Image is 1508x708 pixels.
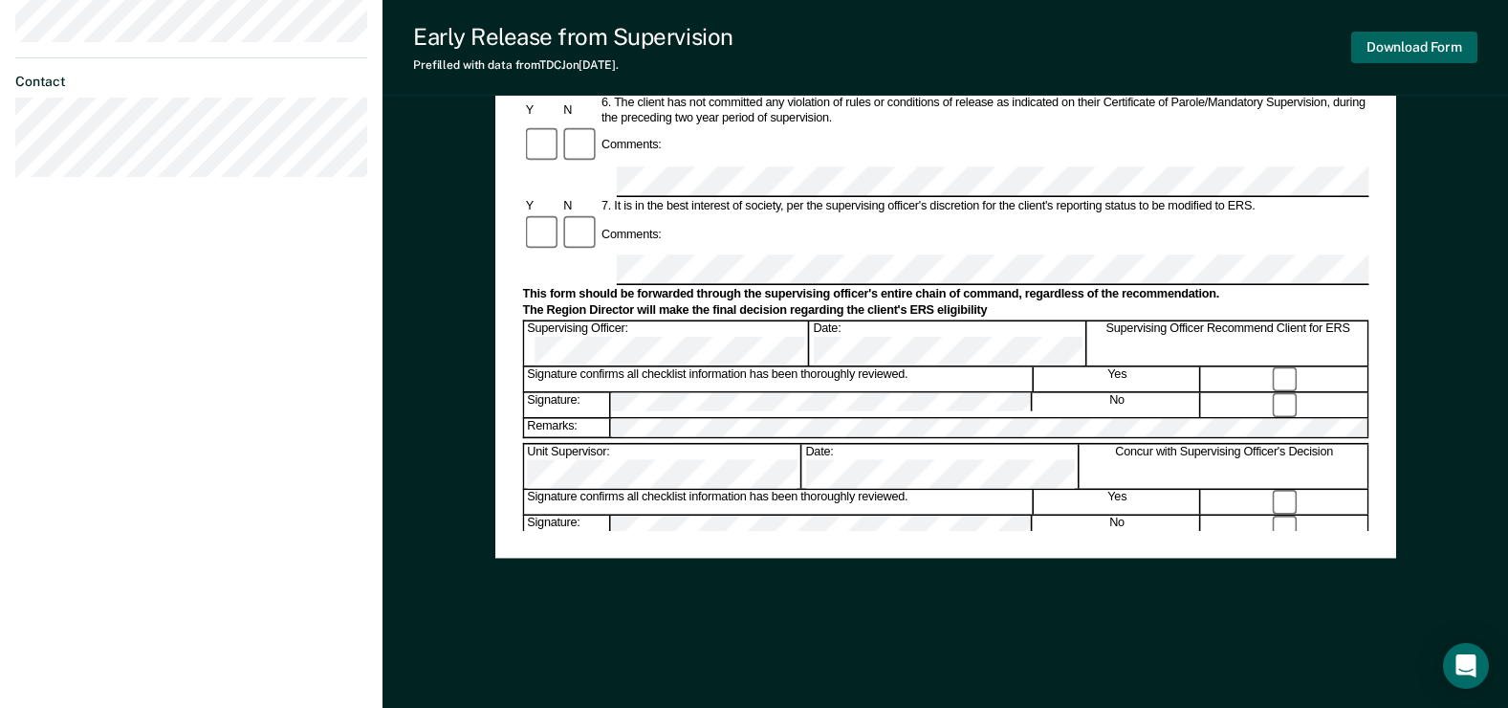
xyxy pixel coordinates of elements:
[599,199,1369,214] div: 7. It is in the best interest of society, per the supervising officer's discretion for the client...
[524,322,808,366] div: Supervising Officer:
[524,516,610,540] div: Signature:
[1034,516,1200,540] div: No
[599,96,1369,126] div: 6. The client has not committed any violation of rules or conditions of release as indicated on t...
[413,58,733,72] div: Prefilled with data from TDCJ on [DATE] .
[413,23,733,51] div: Early Release from Supervision
[599,227,665,242] div: Comments:
[524,445,801,489] div: Unit Supervisor:
[522,288,1368,303] div: This form should be forwarded through the supervising officer's entire chain of command, regardle...
[524,368,1033,392] div: Signature confirms all checklist information has been thoroughly reviewed.
[599,139,665,154] div: Comments:
[1351,32,1477,63] button: Download Form
[1035,368,1201,392] div: Yes
[802,445,1080,489] div: Date:
[560,103,599,119] div: N
[522,199,560,214] div: Y
[15,74,367,90] dt: Contact
[522,103,560,119] div: Y
[524,419,611,437] div: Remarks:
[1088,322,1368,366] div: Supervising Officer Recommend Client for ERS
[522,304,1368,320] div: The Region Director will make the final decision regarding the client's ERS eligibility
[810,322,1087,366] div: Date:
[560,199,599,214] div: N
[1081,445,1368,489] div: Concur with Supervising Officer's Decision
[1035,490,1201,514] div: Yes
[1443,643,1489,689] div: Open Intercom Messenger
[524,393,610,417] div: Signature:
[524,490,1033,514] div: Signature confirms all checklist information has been thoroughly reviewed.
[1034,393,1200,417] div: No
